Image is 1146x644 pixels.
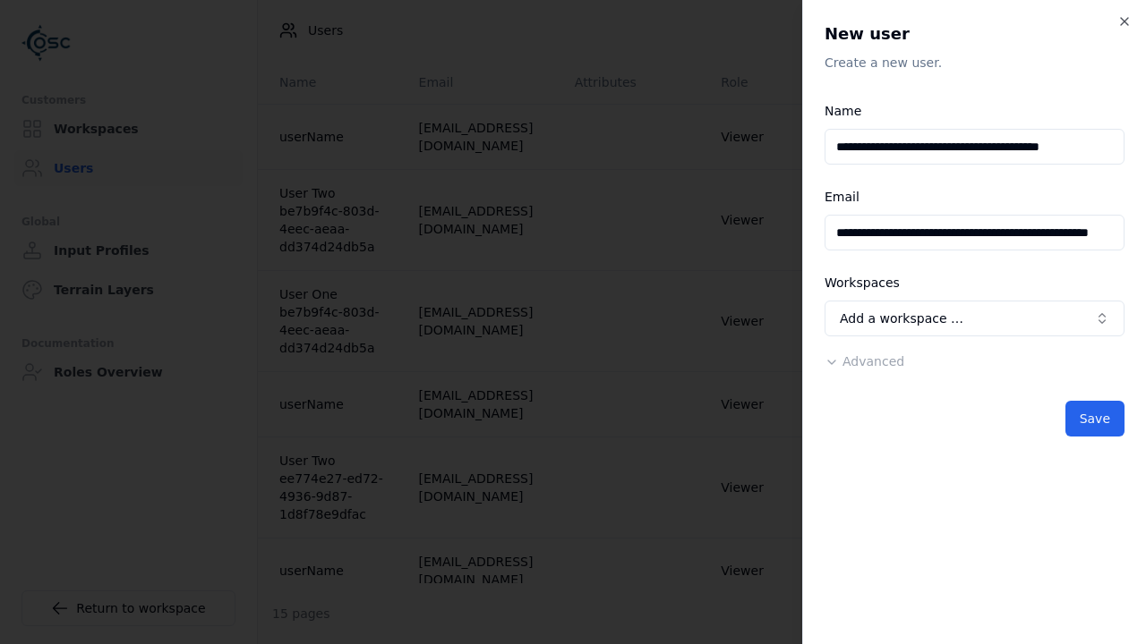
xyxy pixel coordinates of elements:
button: Save [1065,401,1125,436]
label: Workspaces [825,275,900,290]
span: Add a workspace … [840,309,963,327]
p: Create a new user. [825,54,1125,72]
span: Advanced [842,354,904,369]
label: Email [825,190,859,204]
button: Advanced [825,352,904,370]
h2: New user [825,21,1125,47]
label: Name [825,104,861,118]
